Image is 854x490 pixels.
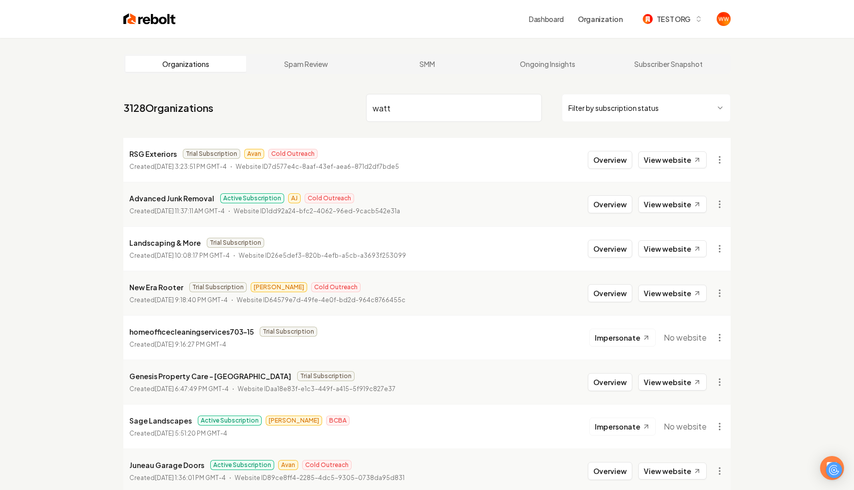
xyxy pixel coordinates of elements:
[237,295,406,305] p: Website ID 64579e7d-49fe-4e0f-bd2d-964c8766455c
[266,416,322,426] span: [PERSON_NAME]
[595,422,640,432] span: Impersonate
[236,162,399,172] p: Website ID 7d577e4c-8aaf-43ef-aea6-871d2df7bde5
[129,192,214,204] p: Advanced Junk Removal
[129,459,204,471] p: Juneau Garage Doors
[572,10,629,28] button: Organization
[588,284,632,302] button: Overview
[207,238,264,248] span: Trial Subscription
[210,460,274,470] span: Active Subscription
[129,429,227,439] p: Created
[129,206,225,216] p: Created
[589,418,656,436] button: Impersonate
[643,14,653,24] img: TEST ORG
[251,282,307,292] span: [PERSON_NAME]
[129,237,201,249] p: Landscaping & More
[638,463,707,480] a: View website
[278,460,298,470] span: Avan
[129,340,226,350] p: Created
[125,56,246,72] a: Organizations
[129,326,254,338] p: homeofficecleaningservices703-15
[595,333,640,343] span: Impersonate
[288,193,301,203] span: AJ
[155,163,227,170] time: [DATE] 3:23:51 PM GMT-4
[529,14,564,24] a: Dashboard
[297,371,355,381] span: Trial Subscription
[638,374,707,391] a: View website
[129,370,291,382] p: Genesis Property Care - [GEOGRAPHIC_DATA]
[260,327,317,337] span: Trial Subscription
[487,56,608,72] a: Ongoing Insights
[129,162,227,172] p: Created
[246,56,367,72] a: Spam Review
[588,151,632,169] button: Overview
[326,416,350,426] span: BCBA
[238,384,396,394] p: Website ID aa18e83f-e1c3-449f-a415-5f919c827e37
[234,206,400,216] p: Website ID 1dd92a24-bfc2-4062-96ed-9cacb542e31a
[183,149,240,159] span: Trial Subscription
[123,101,213,115] a: 3128Organizations
[638,285,707,302] a: View website
[638,240,707,257] a: View website
[220,193,284,203] span: Active Subscription
[235,473,405,483] p: Website ID 89ce8ff4-2285-4dc5-9305-0738da95d831
[588,462,632,480] button: Overview
[366,94,542,122] input: Search by name or ID
[302,460,352,470] span: Cold Outreach
[608,56,729,72] a: Subscriber Snapshot
[717,12,731,26] button: Open user button
[123,12,176,26] img: Rebolt Logo
[198,416,262,426] span: Active Subscription
[129,281,183,293] p: New Era Rooter
[638,196,707,213] a: View website
[239,251,406,261] p: Website ID 26e5def3-820b-4efb-a5cb-a3693f253099
[129,384,229,394] p: Created
[189,282,247,292] span: Trial Subscription
[155,296,228,304] time: [DATE] 9:18:40 PM GMT-4
[820,456,844,480] div: Open Intercom Messenger
[664,332,707,344] span: No website
[588,195,632,213] button: Overview
[589,329,656,347] button: Impersonate
[367,56,487,72] a: SMM
[129,473,226,483] p: Created
[155,474,226,482] time: [DATE] 1:36:01 PM GMT-4
[638,151,707,168] a: View website
[244,149,264,159] span: Avan
[129,148,177,160] p: RSG Exteriors
[129,295,228,305] p: Created
[268,149,318,159] span: Cold Outreach
[155,341,226,348] time: [DATE] 9:16:27 PM GMT-4
[588,240,632,258] button: Overview
[129,415,192,427] p: Sage Landscapes
[155,207,225,215] time: [DATE] 11:37:11 AM GMT-4
[129,251,230,261] p: Created
[155,385,229,393] time: [DATE] 6:47:49 PM GMT-4
[664,421,707,433] span: No website
[305,193,354,203] span: Cold Outreach
[311,282,361,292] span: Cold Outreach
[155,252,230,259] time: [DATE] 10:08:17 PM GMT-4
[717,12,731,26] img: Will Wallace
[588,373,632,391] button: Overview
[657,14,691,24] span: TEST ORG
[155,430,227,437] time: [DATE] 5:51:20 PM GMT-4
